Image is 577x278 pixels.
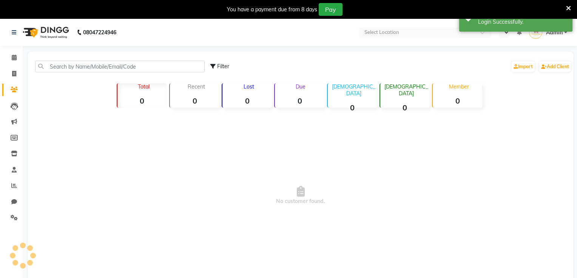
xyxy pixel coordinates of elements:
p: [DEMOGRAPHIC_DATA] [383,83,430,97]
button: Pay [319,3,342,16]
div: You have a payment due from 8 days [227,6,317,14]
p: Due [276,83,324,90]
input: Search by Name/Mobile/Email/Code [35,61,205,72]
strong: 0 [170,96,219,105]
p: Total [120,83,167,90]
img: logo [19,22,71,43]
strong: 0 [117,96,167,105]
strong: 0 [380,103,430,112]
strong: 0 [328,103,377,112]
p: Lost [225,83,272,90]
p: Recent [173,83,219,90]
div: Select Location [364,29,399,36]
strong: 0 [222,96,272,105]
a: Add Client [539,61,571,72]
img: Admin [529,26,542,39]
strong: 0 [275,96,324,105]
div: Login Successfully. [478,18,567,26]
span: Filter [217,63,229,70]
span: Admin [546,29,563,37]
b: 08047224946 [83,22,116,43]
a: Import [512,61,535,72]
strong: 0 [433,96,482,105]
p: Member [436,83,482,90]
p: [DEMOGRAPHIC_DATA] [331,83,377,97]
